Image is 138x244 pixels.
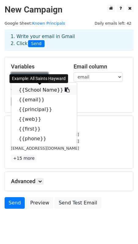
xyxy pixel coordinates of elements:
small: Google Sheet: [5,21,65,26]
a: {{email}} [11,95,77,105]
a: {{web}} [11,114,77,124]
a: {{School Name}} [11,85,77,95]
a: Daily emails left: 42 [93,21,133,26]
div: Example: All Saints Hayward [9,74,68,83]
span: Send [28,40,45,47]
a: Send [5,197,25,209]
a: Send Test Email [55,197,101,209]
span: Daily emails left: 42 [93,20,133,27]
a: +15 more [11,155,37,162]
a: {{principal}} [11,105,77,114]
a: Preview [26,197,53,209]
small: [EMAIL_ADDRESS][DOMAIN_NAME] [11,139,79,144]
iframe: Chat Widget [107,215,138,244]
a: {{first}} [11,124,77,134]
h5: Variables [11,63,64,70]
small: [EMAIL_ADDRESS][DOMAIN_NAME] [11,146,79,151]
a: Known Principals [32,21,65,26]
h2: New Campaign [5,5,133,15]
h5: Advanced [11,178,127,185]
small: [EMAIL_ADDRESS][DOMAIN_NAME] [11,132,79,137]
h5: Email column [74,63,127,70]
div: 1. Write your email in Gmail 2. Click [6,33,132,47]
a: {{phone}} [11,134,77,144]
